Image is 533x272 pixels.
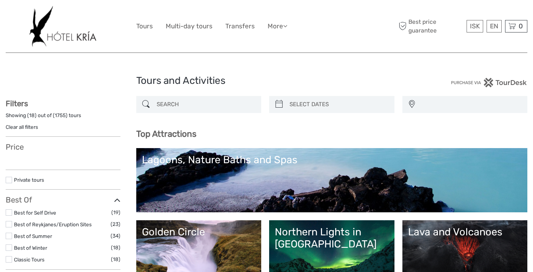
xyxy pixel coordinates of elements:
span: (34) [111,232,120,240]
span: ISK [470,22,480,30]
a: Private tours [14,177,44,183]
div: Lava and Volcanoes [408,226,522,238]
a: Best of Reykjanes/Eruption Sites [14,221,92,227]
strong: Filters [6,99,28,108]
span: (23) [111,220,120,229]
input: SEARCH [154,98,258,111]
div: Golden Circle [142,226,256,238]
img: PurchaseViaTourDesk.png [451,78,527,87]
div: EN [487,20,502,32]
label: 18 [29,112,35,119]
a: Best of Winter [14,245,47,251]
a: More [268,21,287,32]
label: 1755 [55,112,66,119]
h1: Tours and Activities [136,75,397,87]
div: Northern Lights in [GEOGRAPHIC_DATA] [275,226,389,250]
div: Showing ( ) out of ( ) tours [6,112,120,124]
span: (19) [111,208,120,217]
div: Lagoons, Nature Baths and Spas [142,154,522,166]
img: 532-e91e591f-ac1d-45f7-9962-d0f146f45aa0_logo_big.jpg [29,6,96,47]
a: Transfers [225,21,255,32]
a: Clear all filters [6,124,38,130]
a: Lagoons, Nature Baths and Spas [142,154,522,207]
a: Best of Summer [14,233,52,239]
h3: Best Of [6,195,120,204]
span: Best price guarantee [397,18,465,34]
a: Classic Tours [14,257,45,263]
input: SELECT DATES [287,98,391,111]
span: (18) [111,255,120,264]
span: (18) [111,243,120,252]
h3: Price [6,142,120,151]
span: 0 [518,22,524,30]
a: Best for Self Drive [14,210,56,216]
a: Multi-day tours [166,21,213,32]
a: Tours [136,21,153,32]
b: Top Attractions [136,129,196,139]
